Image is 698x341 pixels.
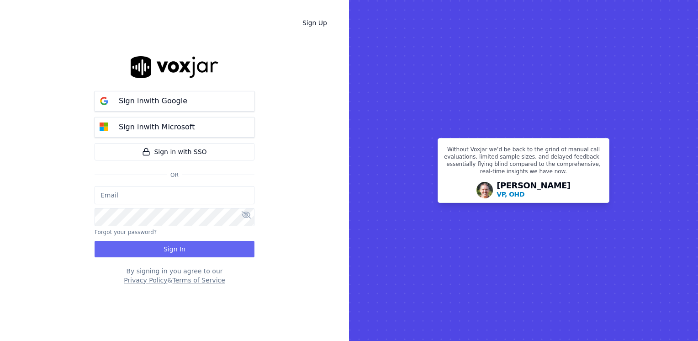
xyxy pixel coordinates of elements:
div: [PERSON_NAME] [497,181,571,199]
img: logo [131,56,218,78]
img: Avatar [476,182,493,198]
div: By signing in you agree to our & [95,266,254,285]
button: Terms of Service [172,276,225,285]
a: Sign in with SSO [95,143,254,160]
p: Sign in with Google [119,96,187,107]
a: Sign Up [295,15,334,31]
p: Sign in with Microsoft [119,122,195,133]
span: Or [167,171,182,179]
img: google Sign in button [95,92,113,110]
button: Sign inwith Google [95,91,254,112]
input: Email [95,186,254,204]
button: Sign inwith Microsoft [95,117,254,138]
p: VP, OHD [497,190,524,199]
img: microsoft Sign in button [95,118,113,136]
button: Sign In [95,241,254,257]
p: Without Voxjar we’d be back to the grind of manual call evaluations, limited sample sizes, and de... [444,146,603,179]
button: Privacy Policy [124,276,167,285]
button: Forgot your password? [95,229,157,236]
